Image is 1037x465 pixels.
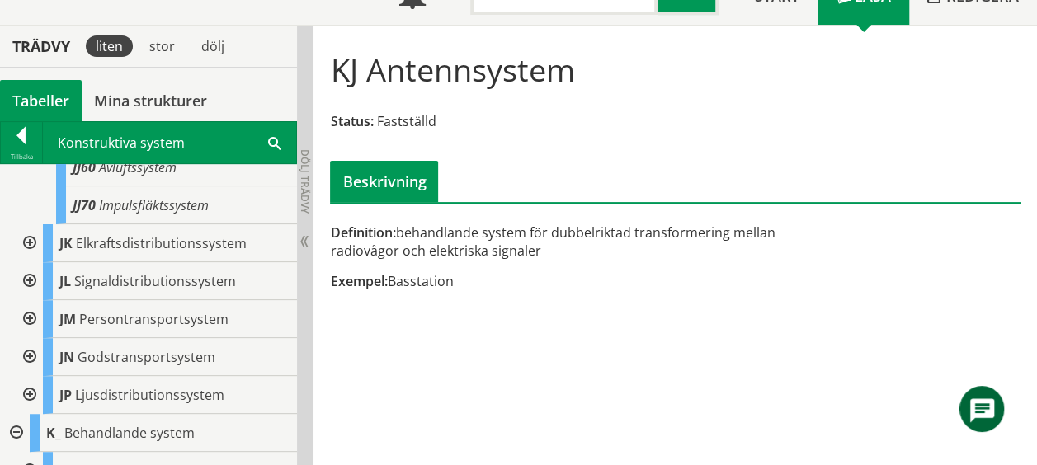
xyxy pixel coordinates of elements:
span: JJ70 [73,196,96,214]
div: Basstation [330,272,784,290]
span: JL [59,272,71,290]
div: behandlande system för dubbelriktad transformering mellan radiovågor och elektriska signaler [330,223,784,260]
span: Status: [330,112,373,130]
span: Persontransportsystem [79,310,229,328]
div: Konstruktiva system [43,122,296,163]
div: dölj [191,35,234,57]
div: Trädvy [3,37,79,55]
h1: KJ Antennsystem [330,51,574,87]
div: Tillbaka [1,150,42,163]
span: Dölj trädvy [298,149,312,214]
a: Mina strukturer [82,80,219,121]
div: liten [86,35,133,57]
span: JJ60 [73,158,96,176]
span: Behandlande system [64,424,195,442]
span: JK [59,234,73,252]
span: Ljusdistributionssystem [75,386,224,404]
span: Definition: [330,223,395,242]
div: Beskrivning [330,161,438,202]
span: Exempel: [330,272,387,290]
div: stor [139,35,185,57]
span: Impulsfläktssystem [99,196,209,214]
span: Avluftssystem [99,158,177,176]
span: JP [59,386,72,404]
span: Sök i tabellen [268,134,281,151]
span: Fastställd [376,112,436,130]
span: JN [59,348,74,366]
span: Godstransportsystem [78,348,215,366]
span: Signaldistributionssystem [74,272,236,290]
span: Elkraftsdistributionssystem [76,234,247,252]
span: JM [59,310,76,328]
span: K_ [46,424,61,442]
